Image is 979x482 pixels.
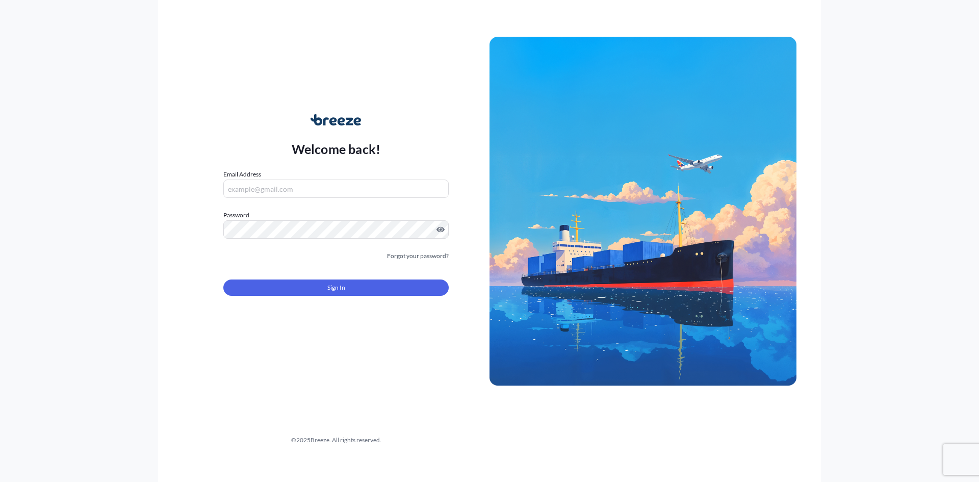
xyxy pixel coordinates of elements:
[489,37,796,386] img: Ship illustration
[292,141,381,157] p: Welcome back!
[387,251,449,261] a: Forgot your password?
[223,280,449,296] button: Sign In
[223,180,449,198] input: example@gmail.com
[183,435,489,445] div: © 2025 Breeze. All rights reserved.
[223,169,261,180] label: Email Address
[223,210,449,220] label: Password
[436,225,445,234] button: Show password
[327,283,345,293] span: Sign In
